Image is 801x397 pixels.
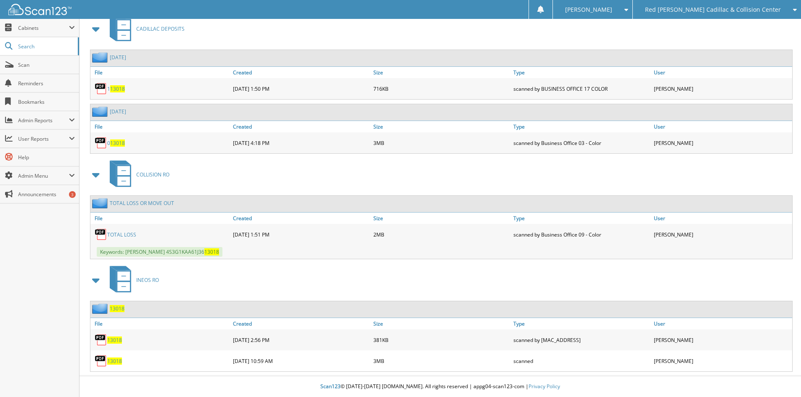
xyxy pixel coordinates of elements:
img: PDF.png [95,82,107,95]
div: scanned by [MAC_ADDRESS] [511,331,652,348]
a: Type [511,213,652,224]
span: Announcements [18,191,75,198]
div: [PERSON_NAME] [652,331,792,348]
span: Scan123 [320,383,341,390]
a: Size [371,67,512,78]
span: User Reports [18,135,69,142]
span: Help [18,154,75,161]
div: 3MB [371,134,512,151]
span: COLLISION RO [136,171,169,178]
span: Red [PERSON_NAME] Cadillac & Collision Center [645,7,781,12]
span: [PERSON_NAME] [565,7,612,12]
a: Created [231,67,371,78]
a: 13018 [107,337,122,344]
a: 113018 [107,85,125,92]
div: [DATE] 2:56 PM [231,331,371,348]
img: PDF.png [95,228,107,241]
a: Size [371,318,512,329]
img: folder2.png [92,303,110,314]
div: 3 [69,191,76,198]
a: 13018 [110,305,124,312]
a: Type [511,121,652,132]
span: Admin Reports [18,117,69,124]
div: scanned by Business Office 09 - Color [511,226,652,243]
img: folder2.png [92,198,110,208]
a: Size [371,213,512,224]
span: 13018 [204,248,219,255]
a: 013018 [107,139,125,147]
a: File [90,213,231,224]
div: 381KB [371,331,512,348]
a: TOTAL LOSS OR MOVE OUT [110,200,174,207]
img: scan123-logo-white.svg [8,4,71,15]
div: scanned by Business Office 03 - Color [511,134,652,151]
a: Privacy Policy [529,383,560,390]
span: CADILLAC DEPOSITS [136,25,185,32]
a: User [652,213,792,224]
a: COLLISION RO [105,158,169,191]
div: [DATE] 4:18 PM [231,134,371,151]
span: Cabinets [18,24,69,32]
img: PDF.png [95,355,107,367]
a: INEOS RO [105,263,159,297]
a: Size [371,121,512,132]
span: INEOS RO [136,276,159,284]
a: [DATE] [110,54,126,61]
a: File [90,121,231,132]
img: folder2.png [92,106,110,117]
div: [DATE] 10:59 AM [231,352,371,369]
span: Keywords: [PERSON_NAME] 4S3G1KAA61J36 [97,247,222,257]
span: Bookmarks [18,98,75,105]
div: 716KB [371,80,512,97]
img: folder2.png [92,52,110,63]
div: [PERSON_NAME] [652,80,792,97]
a: User [652,121,792,132]
div: [DATE] 1:50 PM [231,80,371,97]
a: User [652,318,792,329]
div: scanned by BUSINESS OFFICE 17 COLOR [511,80,652,97]
a: Type [511,318,652,329]
a: Created [231,121,371,132]
div: [DATE] 1:51 PM [231,226,371,243]
img: PDF.png [95,137,107,149]
a: Created [231,318,371,329]
a: Type [511,67,652,78]
a: TOTAL LOSS [107,231,136,238]
img: PDF.png [95,334,107,346]
a: CADILLAC DEPOSITS [105,12,185,45]
div: © [DATE]-[DATE] [DOMAIN_NAME]. All rights reserved | appg04-scan123-com | [79,376,801,397]
div: scanned [511,352,652,369]
span: Search [18,43,74,50]
span: 13018 [110,139,125,147]
a: File [90,318,231,329]
span: 13018 [110,85,125,92]
div: 3MB [371,352,512,369]
div: [PERSON_NAME] [652,226,792,243]
div: 2MB [371,226,512,243]
span: Admin Menu [18,172,69,179]
a: 13018 [107,358,122,365]
a: Created [231,213,371,224]
a: File [90,67,231,78]
iframe: Chat Widget [759,357,801,397]
div: [PERSON_NAME] [652,352,792,369]
span: Reminders [18,80,75,87]
span: Scan [18,61,75,68]
div: [PERSON_NAME] [652,134,792,151]
a: User [652,67,792,78]
a: [DATE] [110,108,126,115]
